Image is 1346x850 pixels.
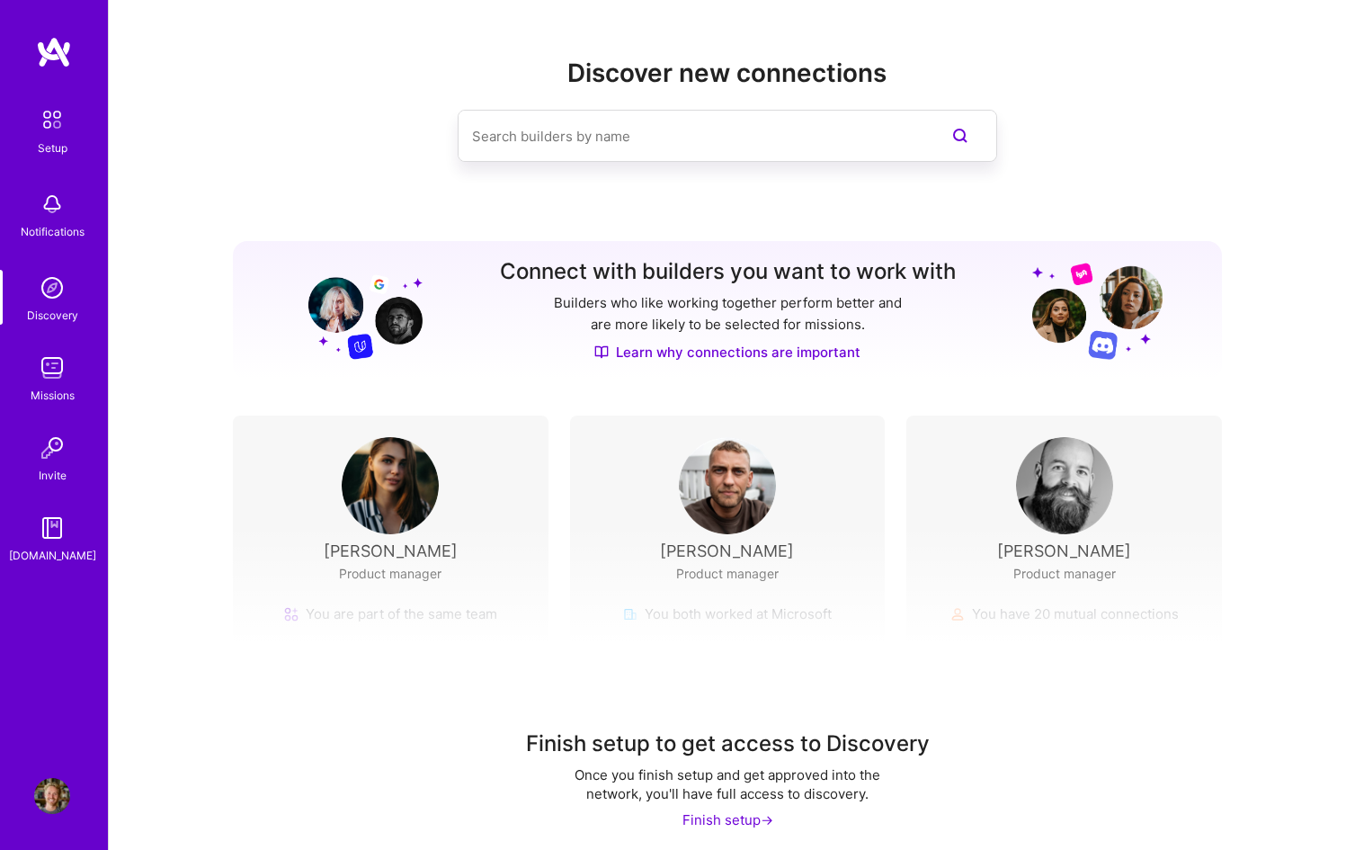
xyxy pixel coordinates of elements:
p: Builders who like working together perform better and are more likely to be selected for missions. [550,292,905,336]
div: Once you finish setup and get approved into the network, you'll have full access to discovery. [548,765,907,803]
img: User Avatar [679,437,776,534]
img: teamwork [34,350,70,386]
div: Discovery [27,306,78,325]
img: User Avatar [34,778,70,814]
img: setup [33,101,71,139]
div: Finish setup -> [682,810,773,829]
img: Grow your network [292,261,423,360]
img: discovery [34,270,70,306]
img: Grow your network [1032,262,1163,360]
a: User Avatar [30,778,75,814]
img: Invite [34,430,70,466]
div: Missions [31,386,75,405]
div: Notifications [21,222,85,241]
a: Learn why connections are important [594,343,860,362]
input: Search builders by name [472,113,911,159]
div: Finish setup to get access to Discovery [526,729,930,758]
div: [DOMAIN_NAME] [9,546,96,565]
img: bell [34,186,70,222]
h3: Connect with builders you want to work with [500,259,956,285]
div: Invite [39,466,67,485]
img: Discover [594,344,609,360]
img: User Avatar [1016,437,1113,534]
div: Setup [38,139,67,157]
img: User Avatar [342,437,439,534]
i: icon SearchPurple [949,125,971,147]
img: logo [36,36,72,68]
h2: Discover new connections [233,58,1222,88]
img: guide book [34,510,70,546]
